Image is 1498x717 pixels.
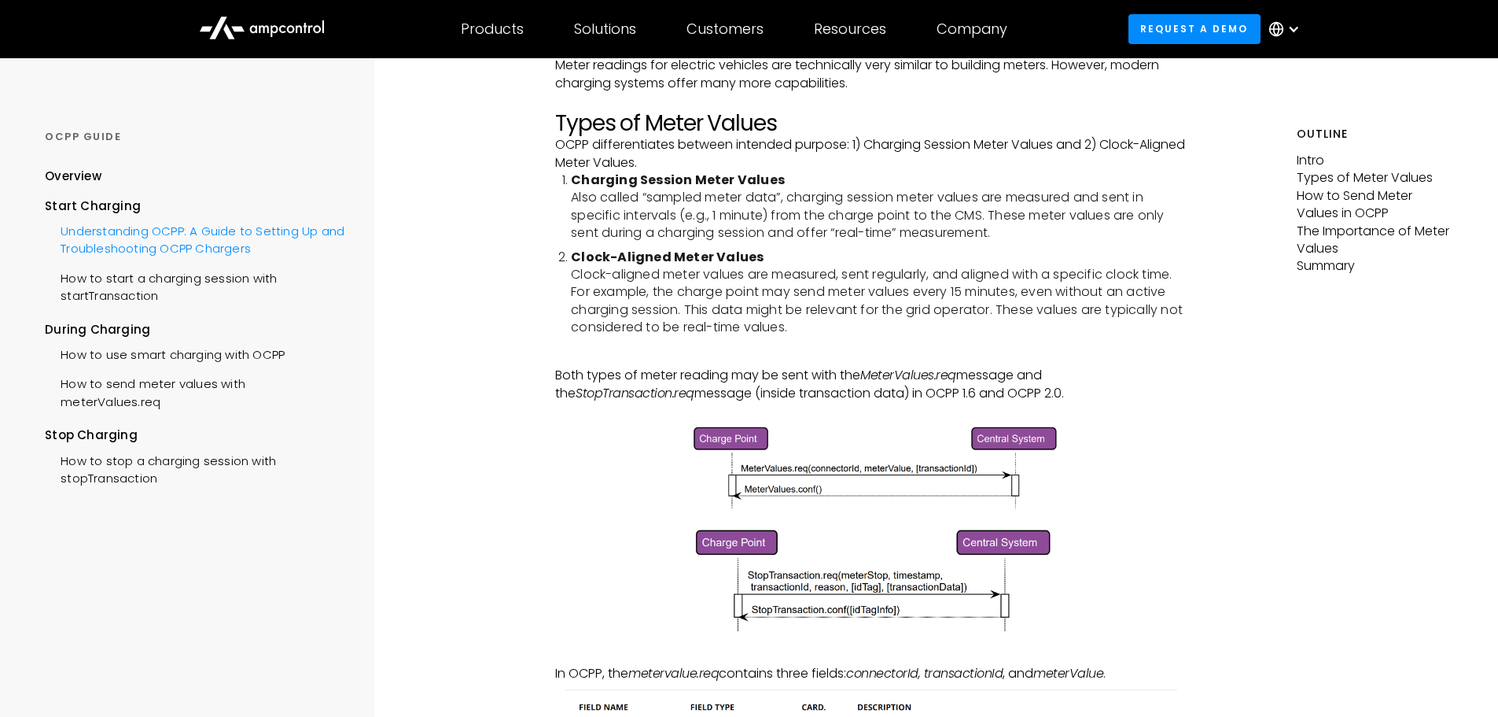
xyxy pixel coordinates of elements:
p: ‍ [555,92,1191,109]
div: Customers [686,20,764,38]
div: Stop Charging [45,427,344,444]
p: Both types of meter reading may be sent with the message and the message (inside transaction data... [555,367,1191,402]
div: Solutions [574,20,636,38]
p: ‍ [555,647,1191,664]
a: Understanding OCPP: A Guide to Setting Up and Troubleshooting OCPP Chargers [45,215,344,262]
p: ‍ [555,402,1191,419]
li: Also called “sampled meter data”, charging session meter values are measured and sent in specific... [571,172,1191,242]
a: Request a demo [1128,14,1261,43]
img: OCPP StopTransaction.req message [683,522,1064,639]
p: Types of Meter Values [1297,169,1453,187]
a: How to use smart charging with OCPP [45,338,285,368]
div: Start Charging [45,198,344,215]
div: During Charging [45,321,344,338]
em: MeterValues.req [860,366,956,384]
strong: Charging Session Meter Values [571,171,785,189]
p: Summary [1297,257,1453,275]
em: StopTransaction.req [576,384,694,402]
p: Intro [1297,152,1453,169]
div: OCPP GUIDE [45,130,344,144]
h5: Outline [1297,126,1453,142]
a: Overview [45,168,101,197]
p: Meter readings for electric vehicles are technically very similar to building meters. However, mo... [555,57,1191,92]
a: How to send meter values with meterValues.req [45,368,344,415]
p: OCPP differentiates between intended purpose: 1) Charging Session Meter Values and 2) Clock-Align... [555,136,1191,172]
p: How to Send Meter Values in OCPP [1297,187,1453,223]
h2: Types of Meter Values [555,110,1191,137]
div: Products [461,20,524,38]
div: Resources [814,20,886,38]
div: Company [937,20,1007,38]
p: ‍ [555,349,1191,367]
em: connectorId, transactionId [846,664,1003,682]
p: In OCPP, the contains three fields: , and . [555,665,1191,682]
a: How to start a charging session with startTransaction [45,262,344,309]
a: How to stop a charging session with stopTransaction [45,445,344,492]
em: metervalue.req [628,664,719,682]
li: Clock-aligned meter values are measured, sent regularly, and aligned with a specific clock time. ... [571,249,1191,337]
em: meterValue [1033,664,1103,682]
p: The Importance of Meter Values [1297,223,1453,258]
div: Overview [45,168,101,185]
strong: Clock-Aligned Meter Values [571,248,764,266]
img: OCPP MeterValues.req message [683,419,1064,514]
